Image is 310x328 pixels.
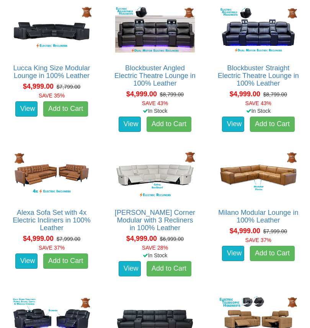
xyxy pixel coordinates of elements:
img: Santiago Corner Modular with 3 Recliners in 100% Leather [113,149,197,201]
font: SAVE 28% [142,245,168,251]
img: Blockbuster Straight Electric Theatre Lounge in 100% Leather [217,5,300,57]
a: Add to Cart [250,117,295,132]
span: $4,999.00 [23,235,54,242]
font: SAVE 37% [39,245,65,251]
a: Add to Cart [43,253,88,269]
span: $4,999.00 [230,227,260,235]
img: Milano Modular Lounge in 100% Leather [217,149,300,201]
span: $4,999.00 [126,235,157,242]
img: Blockbuster Angled Electric Theatre Lounge in 100% Leather [113,5,197,57]
span: $4,999.00 [230,90,260,98]
a: View [119,117,141,132]
font: SAVE 43% [142,100,168,106]
a: Add to Cart [147,117,191,132]
div: In Stock [108,107,202,115]
img: Alexa Sofa Set with 4x Electric Incliners in 100% Leather [10,149,93,201]
a: Add to Cart [250,246,295,261]
a: View [15,253,38,269]
a: Alexa Sofa Set with 4x Electric Incliners in 100% Leather [13,209,90,232]
img: Lucca King Size Modular Lounge in 100% Leather [10,5,93,57]
del: $7,999.00 [57,236,80,242]
a: Blockbuster Angled Electric Theatre Lounge in 100% Leather [114,64,196,87]
font: SAVE 37% [245,237,271,243]
del: $8,799.00 [160,91,184,97]
a: Blockbuster Straight Electric Theatre Lounge in 100% Leather [218,64,299,87]
span: $4,999.00 [23,83,54,90]
del: $7,999.00 [263,228,287,234]
a: View [15,101,38,117]
a: Add to Cart [43,101,88,117]
font: SAVE 43% [245,100,271,106]
del: $8,799.00 [263,91,287,97]
span: $4,999.00 [126,90,157,98]
a: View [222,246,244,261]
a: Lucca King Size Modular Lounge in 100% Leather [13,64,90,80]
a: Milano Modular Lounge in 100% Leather [218,209,298,224]
font: SAVE 35% [39,93,65,99]
del: $7,799.00 [57,84,80,90]
div: In Stock [211,107,306,115]
div: In Stock [108,252,202,259]
a: Add to Cart [147,261,191,276]
a: View [222,117,244,132]
a: [PERSON_NAME] Corner Modular with 3 Recliners in 100% Leather [115,209,195,232]
a: View [119,261,141,276]
del: $6,999.00 [160,236,184,242]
